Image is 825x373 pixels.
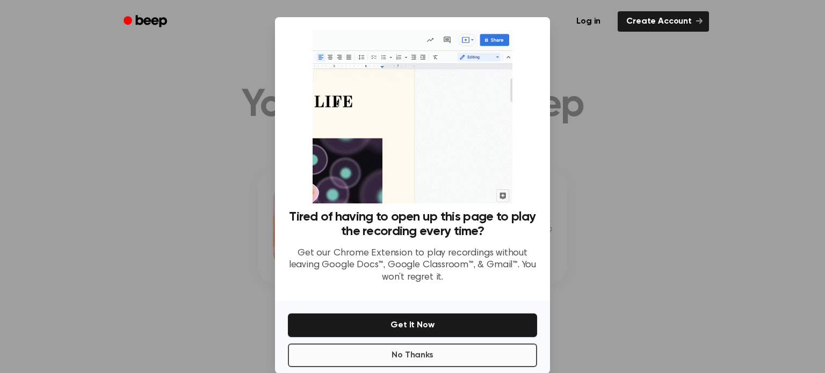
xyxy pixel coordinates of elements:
[288,313,537,337] button: Get It Now
[116,11,177,32] a: Beep
[288,343,537,367] button: No Thanks
[566,9,611,34] a: Log in
[313,30,512,203] img: Beep extension in action
[288,247,537,284] p: Get our Chrome Extension to play recordings without leaving Google Docs™, Google Classroom™, & Gm...
[288,210,537,239] h3: Tired of having to open up this page to play the recording every time?
[618,11,709,32] a: Create Account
